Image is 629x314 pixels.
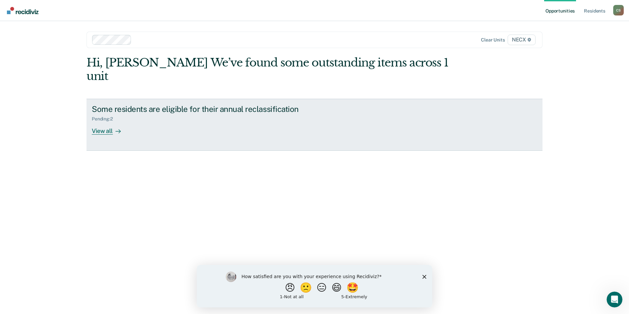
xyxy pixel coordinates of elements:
[92,104,323,114] div: Some residents are eligible for their annual reclassification
[87,99,542,151] a: Some residents are eligible for their annual reclassificationPending:2View all
[481,37,505,43] div: Clear units
[7,7,38,14] img: Recidiviz
[607,292,622,307] iframe: Intercom live chat
[508,35,536,45] span: NECX
[92,116,118,122] div: Pending : 2
[197,265,432,307] iframe: Survey by Kim from Recidiviz
[87,56,451,83] div: Hi, [PERSON_NAME] We’ve found some outstanding items across 1 unit
[92,122,129,135] div: View all
[613,5,624,15] button: Profile dropdown button
[613,5,624,15] div: C S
